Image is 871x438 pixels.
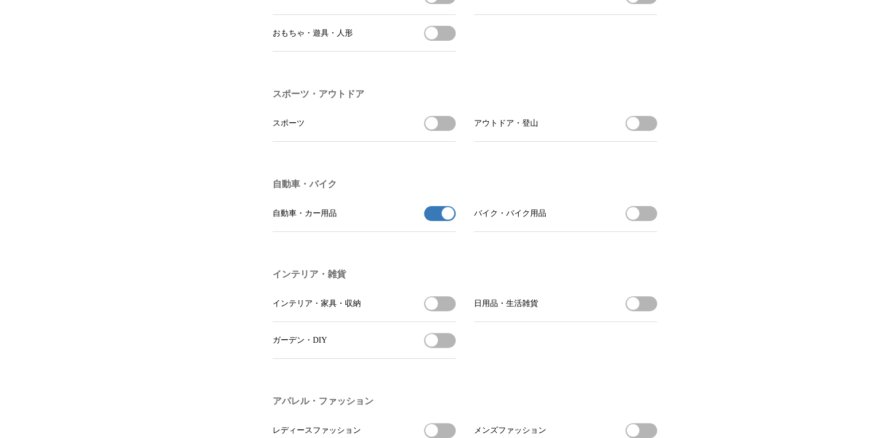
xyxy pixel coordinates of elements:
[273,118,305,129] span: スポーツ
[474,299,538,309] span: 日用品・生活雑貨
[273,396,657,408] h3: アパレル・ファッション
[474,208,546,219] span: バイク・バイク用品
[273,425,361,436] span: レディースファッション
[474,425,546,436] span: メンズファッション
[273,179,657,191] h3: 自動車・バイク
[273,269,657,281] h3: インテリア・雑貨
[273,208,337,219] span: 自動車・カー用品
[273,299,361,309] span: インテリア・家具・収納
[273,88,657,100] h3: スポーツ・アウトドア
[474,118,538,129] span: アウトドア・登山
[273,335,327,346] span: ガーデン・DIY
[273,28,353,38] span: おもちゃ・遊具・人形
